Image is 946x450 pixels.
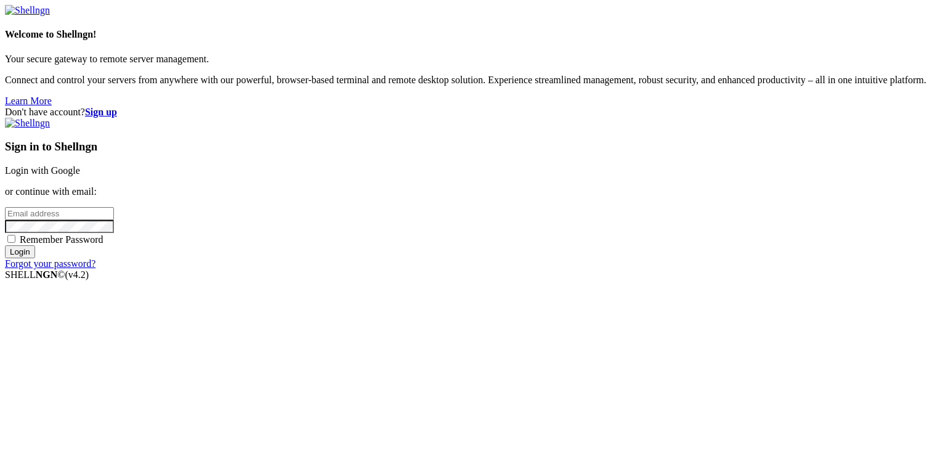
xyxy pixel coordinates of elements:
p: Your secure gateway to remote server management. [5,54,941,65]
span: SHELL © [5,269,89,280]
img: Shellngn [5,5,50,16]
input: Login [5,245,35,258]
p: Connect and control your servers from anywhere with our powerful, browser-based terminal and remo... [5,75,941,86]
input: Remember Password [7,235,15,243]
b: NGN [36,269,58,280]
a: Forgot your password? [5,258,95,269]
span: 4.2.0 [65,269,89,280]
a: Login with Google [5,165,80,176]
p: or continue with email: [5,186,941,197]
img: Shellngn [5,118,50,129]
a: Learn More [5,96,52,106]
a: Sign up [85,107,117,117]
h3: Sign in to Shellngn [5,140,941,153]
h4: Welcome to Shellngn! [5,29,941,40]
input: Email address [5,207,114,220]
span: Remember Password [20,234,103,245]
div: Don't have account? [5,107,941,118]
